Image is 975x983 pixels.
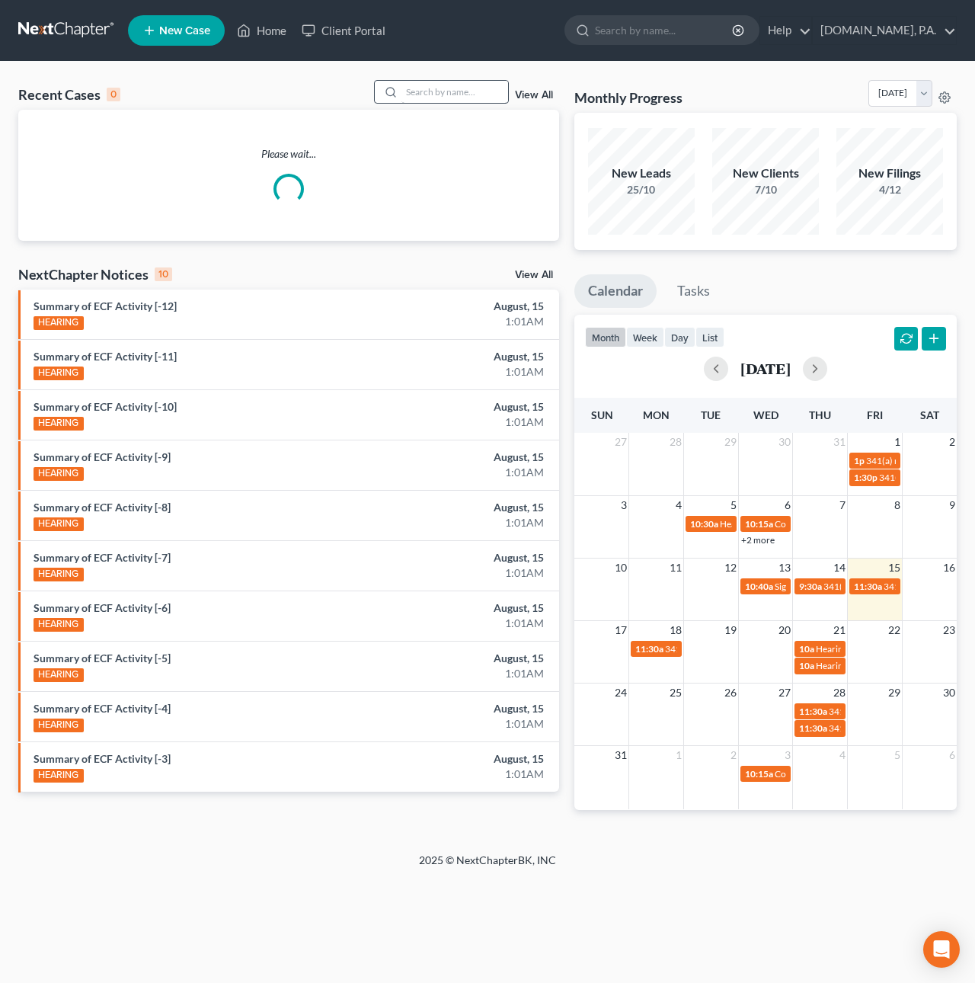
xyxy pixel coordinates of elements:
[729,746,738,764] span: 2
[34,702,171,715] a: Summary of ECF Activity [-4]
[777,433,792,451] span: 30
[741,534,775,546] a: +2 more
[34,551,171,564] a: Summary of ECF Activity [-7]
[626,327,664,347] button: week
[745,768,773,780] span: 10:15a
[34,400,177,413] a: Summary of ECF Activity [-10]
[34,618,84,632] div: HEARING
[777,621,792,639] span: 20
[664,327,695,347] button: day
[384,349,544,364] div: August, 15
[854,472,877,483] span: 1:30p
[384,450,544,465] div: August, 15
[515,90,553,101] a: View All
[384,515,544,530] div: 1:01AM
[674,746,683,764] span: 1
[384,616,544,631] div: 1:01AM
[34,769,84,783] div: HEARING
[668,684,683,702] span: 25
[690,518,718,530] span: 10:30a
[884,581,944,592] span: 341(a) meeting
[613,559,628,577] span: 10
[384,666,544,681] div: 1:01AM
[745,581,773,592] span: 10:40a
[613,433,628,451] span: 27
[294,17,393,44] a: Client Portal
[816,660,848,671] span: Hearing
[18,146,559,162] p: Please wait...
[613,746,628,764] span: 31
[595,16,734,44] input: Search by name...
[34,752,171,765] a: Summary of ECF Activity [-3]
[866,455,926,466] span: 341(a) meeting
[836,182,943,197] div: 4/12
[155,267,172,281] div: 10
[34,517,84,531] div: HEARING
[34,367,84,380] div: HEARING
[712,182,819,197] div: 7/10
[384,565,544,581] div: 1:01AM
[107,88,120,101] div: 0
[574,88,682,107] h3: Monthly Progress
[775,768,861,780] span: Confirmation hearing
[588,182,695,197] div: 25/10
[159,25,210,37] span: New Case
[799,643,814,655] span: 10a
[384,500,544,515] div: August, 15
[34,668,84,682] div: HEARING
[34,501,171,514] a: Summary of ECF Activity [-8]
[783,496,792,514] span: 6
[34,467,84,481] div: HEARING
[832,433,847,451] span: 31
[588,165,695,182] div: New Leads
[665,643,725,655] span: 341(a) meeting
[18,265,172,283] div: NextChapter Notices
[879,472,939,483] span: 341(a) meeting
[574,274,657,308] a: Calendar
[740,360,791,376] h2: [DATE]
[887,559,902,577] span: 15
[777,559,792,577] span: 13
[34,601,171,614] a: Summary of ECF Activity [-6]
[729,496,738,514] span: 5
[591,408,613,421] span: Sun
[799,581,822,592] span: 9:30a
[799,706,827,717] span: 11:30a
[745,518,773,530] span: 10:15a
[854,455,865,466] span: 1p
[668,559,683,577] span: 11
[18,85,120,104] div: Recent Cases
[832,621,847,639] span: 21
[585,327,626,347] button: month
[668,433,683,451] span: 28
[775,518,861,530] span: Confirmation hearing
[867,408,883,421] span: Fri
[384,399,544,415] div: August, 15
[663,274,724,308] a: Tasks
[923,931,960,968] div: Open Intercom Messenger
[753,408,778,421] span: Wed
[384,550,544,565] div: August, 15
[948,496,957,514] span: 9
[384,600,544,616] div: August, 15
[384,465,544,480] div: 1:01AM
[948,746,957,764] span: 6
[384,701,544,716] div: August, 15
[893,496,902,514] span: 8
[720,518,752,530] span: Hearing
[783,746,792,764] span: 3
[816,643,848,655] span: Hearing
[384,314,544,329] div: 1:01AM
[836,165,943,182] div: New Filings
[893,433,902,451] span: 1
[920,408,939,421] span: Sat
[887,684,902,702] span: 29
[941,621,957,639] span: 23
[384,716,544,732] div: 1:01AM
[809,408,831,421] span: Thu
[723,559,738,577] span: 12
[838,496,847,514] span: 7
[838,746,847,764] span: 4
[515,270,553,280] a: View All
[384,364,544,379] div: 1:01AM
